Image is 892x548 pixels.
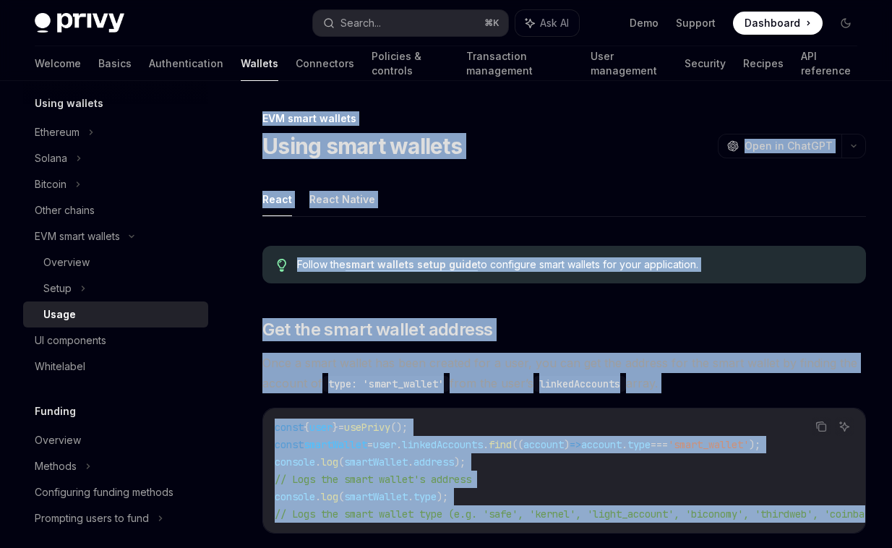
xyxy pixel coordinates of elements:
[35,176,67,193] div: Bitcoin
[35,150,67,167] div: Solana
[277,259,287,272] svg: Tip
[35,124,80,141] div: Ethereum
[35,202,95,219] div: Other chains
[304,438,367,451] span: smartWallet
[733,12,823,35] a: Dashboard
[241,46,278,81] a: Wallets
[262,182,292,216] button: React
[372,46,449,81] a: Policies & controls
[304,421,309,434] span: {
[296,46,354,81] a: Connectors
[23,479,208,505] a: Configuring funding methods
[338,455,344,468] span: (
[489,438,512,451] span: find
[35,332,106,349] div: UI components
[338,490,344,503] span: (
[523,438,564,451] span: account
[149,46,223,81] a: Authentication
[396,438,402,451] span: .
[23,197,208,223] a: Other chains
[745,139,833,153] span: Open in ChatGPT
[413,490,437,503] span: type
[309,421,333,434] span: user
[743,46,784,81] a: Recipes
[35,510,149,527] div: Prompting users to fund
[35,228,120,245] div: EVM smart wallets
[321,490,338,503] span: log
[622,438,627,451] span: .
[676,16,716,30] a: Support
[413,455,454,468] span: address
[313,10,509,36] button: Search...⌘K
[275,438,304,451] span: const
[35,458,77,475] div: Methods
[581,438,622,451] span: account
[668,438,749,451] span: 'smart_wallet'
[262,353,866,393] span: Once a smart wallet has been created for a user, you can get the address for the smart wallet by ...
[23,249,208,275] a: Overview
[346,258,478,271] a: smart wallets setup guide
[43,306,76,323] div: Usage
[35,484,173,501] div: Configuring funding methods
[745,16,800,30] span: Dashboard
[35,46,81,81] a: Welcome
[275,473,471,486] span: // Logs the smart wallet's address
[408,455,413,468] span: .
[627,438,651,451] span: type
[35,403,76,420] h5: Funding
[262,133,462,159] h1: Using smart wallets
[275,455,315,468] span: console
[564,438,570,451] span: )
[533,376,626,392] code: linkedAccounts
[801,46,857,81] a: API reference
[43,280,72,297] div: Setup
[835,417,854,436] button: Ask AI
[35,13,124,33] img: dark logo
[275,421,304,434] span: const
[540,16,569,30] span: Ask AI
[685,46,726,81] a: Security
[373,438,396,451] span: user
[512,438,523,451] span: ((
[35,358,85,375] div: Whitelabel
[262,318,492,341] span: Get the smart wallet address
[484,17,499,29] span: ⌘ K
[35,432,81,449] div: Overview
[297,257,852,272] span: Follow the to configure smart wallets for your application.
[275,490,315,503] span: console
[834,12,857,35] button: Toggle dark mode
[515,10,579,36] button: Ask AI
[338,421,344,434] span: =
[570,438,581,451] span: =>
[315,490,321,503] span: .
[333,421,338,434] span: }
[454,455,466,468] span: );
[812,417,831,436] button: Copy the contents from the code block
[591,46,666,81] a: User management
[344,421,390,434] span: usePrivy
[322,376,450,392] code: type: 'smart_wallet'
[344,455,408,468] span: smartWallet
[23,327,208,354] a: UI components
[309,182,375,216] button: React Native
[466,46,573,81] a: Transaction management
[321,455,338,468] span: log
[718,134,841,158] button: Open in ChatGPT
[390,421,408,434] span: ();
[315,455,321,468] span: .
[98,46,132,81] a: Basics
[408,490,413,503] span: .
[367,438,373,451] span: =
[437,490,448,503] span: );
[483,438,489,451] span: .
[630,16,659,30] a: Demo
[402,438,483,451] span: linkedAccounts
[340,14,381,32] div: Search...
[23,427,208,453] a: Overview
[262,111,866,126] div: EVM smart wallets
[23,354,208,380] a: Whitelabel
[749,438,760,451] span: );
[23,301,208,327] a: Usage
[43,254,90,271] div: Overview
[651,438,668,451] span: ===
